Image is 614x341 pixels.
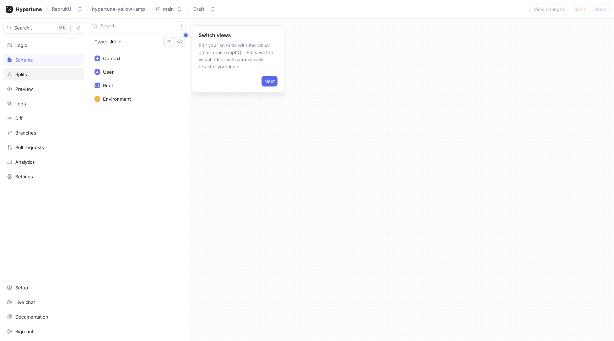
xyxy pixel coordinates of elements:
div: Live chat [15,299,35,305]
div: Diff [15,115,23,121]
div: Schema [15,57,33,63]
span: View changes [534,7,565,11]
span: Reset [574,7,587,11]
div: Settings [15,174,33,179]
div: K [56,24,68,31]
div: Documentation [15,314,48,320]
div: Logs [15,101,26,106]
div: main [163,6,174,12]
div: Logic [15,42,27,48]
button: RecruitU [49,3,86,15]
div: Draft [193,6,204,12]
button: View changes [530,4,568,15]
div: Analytics [15,159,35,165]
div: Environment [103,96,131,102]
button: Reset [571,4,590,15]
div: Branches [15,130,36,136]
span: hypertune-yellow-lamp [92,6,145,11]
div: Sign out [15,329,33,334]
div: Root [103,83,113,88]
div: All [110,40,115,44]
a: Documentation [4,311,84,323]
span: Search... [14,26,34,30]
div: Preview [15,86,33,92]
button: Type: All [92,36,124,47]
span: Save [596,7,607,11]
button: Search...K [4,22,71,33]
div: RecruitU [52,6,71,12]
button: Draft [190,3,219,15]
div: Context [103,56,120,61]
input: Search... [101,22,177,30]
div: Splits [15,72,27,77]
button: main [152,3,185,15]
div: User [103,69,114,75]
div: Setup [15,285,28,290]
button: Save [593,4,610,15]
div: Pull requests [15,145,44,150]
p: Type: [95,40,107,44]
